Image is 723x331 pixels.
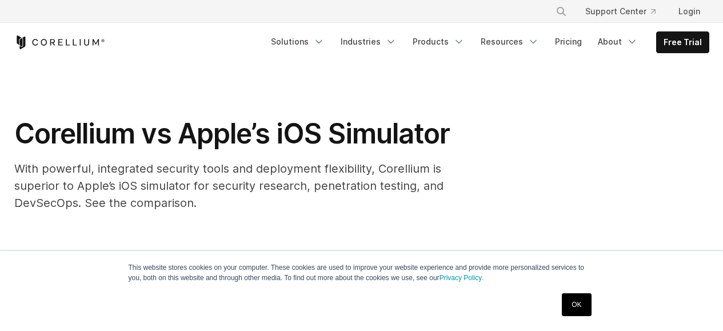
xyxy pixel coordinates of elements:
[14,35,105,49] a: Corellium Home
[548,31,589,52] a: Pricing
[657,32,709,53] a: Free Trial
[129,262,595,283] p: This website stores cookies on your computer. These cookies are used to improve your website expe...
[334,31,404,52] a: Industries
[474,31,546,52] a: Resources
[14,160,472,212] p: With powerful, integrated security tools and deployment flexibility, Corellium is superior to App...
[551,1,572,22] button: Search
[576,1,665,22] a: Support Center
[591,31,645,52] a: About
[264,31,709,53] div: Navigation Menu
[264,31,331,52] a: Solutions
[14,117,472,151] h1: Corellium vs Apple’s iOS Simulator
[542,1,709,22] div: Navigation Menu
[406,31,472,52] a: Products
[669,1,709,22] a: Login
[440,274,484,282] a: Privacy Policy.
[562,293,591,316] a: OK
